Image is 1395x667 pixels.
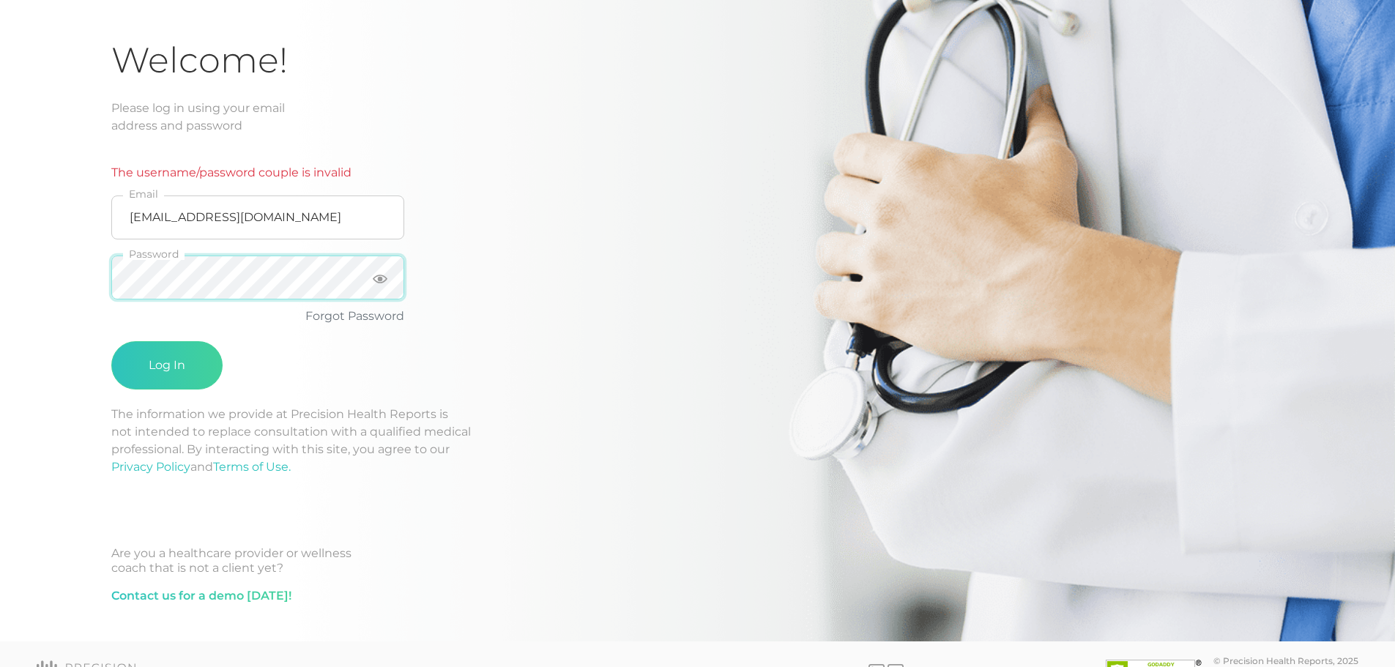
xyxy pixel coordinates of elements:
[111,341,223,390] button: Log In
[111,164,404,182] p: The username/password couple is invalid
[111,546,1284,575] div: Are you a healthcare provider or wellness coach that is not a client yet?
[111,100,1284,135] div: Please log in using your email address and password
[305,309,404,323] a: Forgot Password
[111,587,291,605] a: Contact us for a demo [DATE]!
[111,39,1284,82] h1: Welcome!
[111,406,1284,476] p: The information we provide at Precision Health Reports is not intended to replace consultation wi...
[111,195,404,239] input: Email
[213,460,291,474] a: Terms of Use.
[111,460,190,474] a: Privacy Policy
[1213,655,1358,666] div: © Precision Health Reports, 2025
